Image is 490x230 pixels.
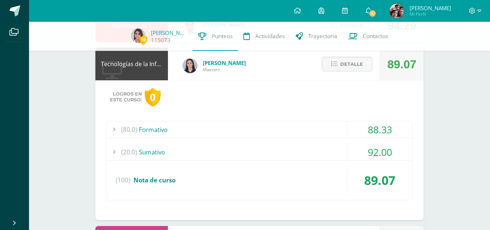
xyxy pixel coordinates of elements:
a: Actividades [238,22,290,51]
span: Nota de curso [133,176,176,184]
span: (100) [116,166,130,194]
div: 89.07 [387,48,416,81]
a: [PERSON_NAME] [151,29,187,36]
span: (80.0) [121,121,137,138]
div: 88.33 [347,121,412,138]
span: Mi Perfil [409,11,451,17]
span: Actividades [255,32,285,40]
img: ea47ce28a7496064ea32b8adea22b8c5.png [131,28,145,43]
div: 89.07 [347,166,412,194]
span: 1 [368,9,376,17]
span: Contactos [363,32,388,40]
a: Contactos [343,22,394,51]
a: Punteos [193,22,238,51]
div: Tecnologías de la Información y la Comunicación 5 [95,48,168,80]
div: 0 [145,88,161,106]
span: Logros en este curso: [110,91,142,103]
span: Detalle [340,57,363,71]
div: Sumativo [107,144,412,160]
div: 92.00 [347,144,412,160]
span: 10 [139,35,147,44]
a: Trayectoria [290,22,343,51]
img: 2888544038d106339d2fbd494f6dd41f.png [390,4,404,18]
button: Detalle [322,57,372,72]
span: [PERSON_NAME] [409,4,451,12]
span: Maestro [203,66,246,73]
div: Formativo [107,121,412,138]
span: (20.0) [121,144,137,160]
img: dbcf09110664cdb6f63fe058abfafc14.png [183,58,197,73]
span: [PERSON_NAME] [203,59,246,66]
a: 115073 [151,36,170,44]
span: Trayectoria [308,32,337,40]
span: Punteos [212,32,232,40]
